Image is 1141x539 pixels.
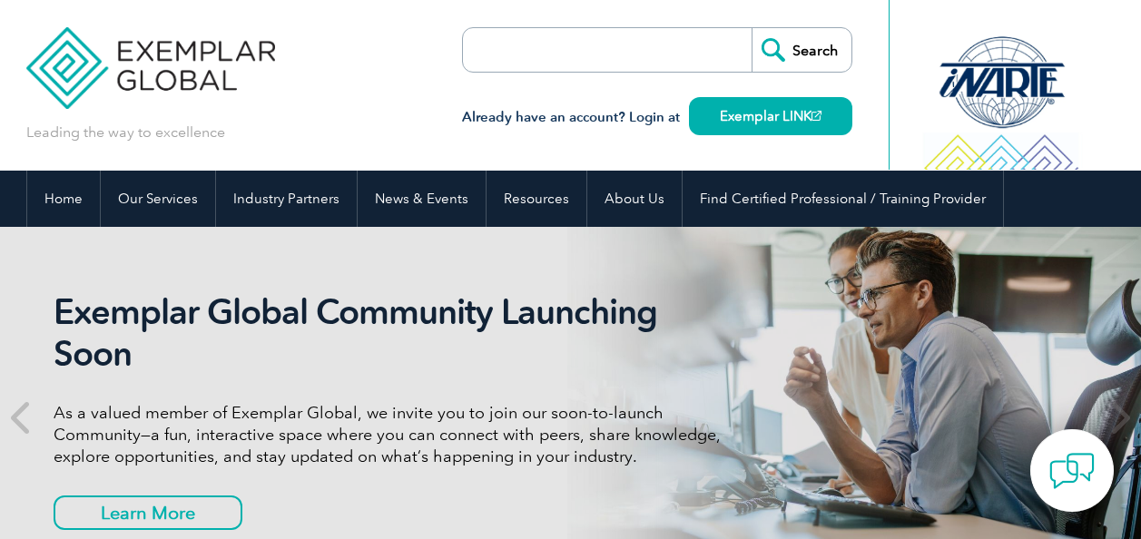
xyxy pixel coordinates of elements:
p: As a valued member of Exemplar Global, we invite you to join our soon-to-launch Community—a fun, ... [54,402,734,467]
a: Industry Partners [216,171,357,227]
a: About Us [587,171,682,227]
a: News & Events [358,171,486,227]
h3: Already have an account? Login at [462,106,852,129]
a: Home [27,171,100,227]
a: Learn More [54,495,242,530]
p: Leading the way to excellence [26,122,225,142]
img: contact-chat.png [1049,448,1095,494]
a: Exemplar LINK [689,97,852,135]
a: Resources [487,171,586,227]
img: open_square.png [811,111,821,121]
a: Our Services [101,171,215,227]
input: Search [752,28,851,72]
h2: Exemplar Global Community Launching Soon [54,291,734,375]
a: Find Certified Professional / Training Provider [683,171,1003,227]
